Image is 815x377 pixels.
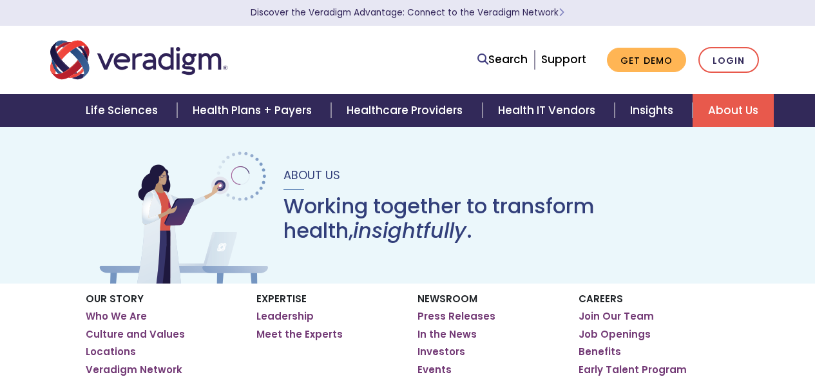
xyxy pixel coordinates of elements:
a: Press Releases [417,310,495,323]
a: Life Sciences [70,94,177,127]
a: Login [698,47,759,73]
a: Health Plans + Payers [177,94,331,127]
a: Search [477,51,528,68]
a: In the News [417,328,477,341]
img: Veradigm logo [50,39,227,81]
a: Leadership [256,310,314,323]
h1: Working together to transform health, . [283,194,719,244]
a: Join Our Team [579,310,654,323]
a: Meet the Experts [256,328,343,341]
a: Discover the Veradigm Advantage: Connect to the Veradigm NetworkLearn More [251,6,564,19]
a: Locations [86,345,136,358]
a: Insights [615,94,693,127]
a: Veradigm Network [86,363,182,376]
a: Support [541,52,586,67]
a: Benefits [579,345,621,358]
span: Learn More [559,6,564,19]
a: Culture and Values [86,328,185,341]
span: About Us [283,167,340,183]
a: Events [417,363,452,376]
em: insightfully [353,216,466,245]
a: Get Demo [607,48,686,73]
a: Who We Are [86,310,147,323]
a: About Us [693,94,774,127]
a: Health IT Vendors [483,94,615,127]
a: Job Openings [579,328,651,341]
a: Healthcare Providers [331,94,482,127]
a: Investors [417,345,465,358]
a: Early Talent Program [579,363,687,376]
